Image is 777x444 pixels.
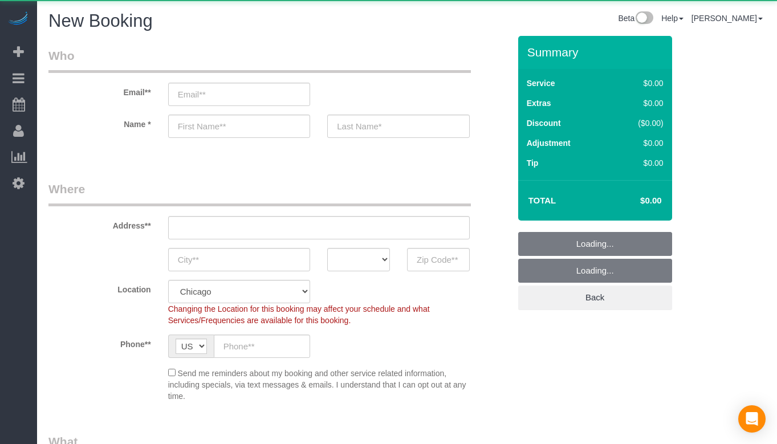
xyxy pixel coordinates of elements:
[615,78,664,89] div: $0.00
[40,280,160,295] label: Location
[48,11,153,31] span: New Booking
[634,11,653,26] img: New interface
[168,304,430,325] span: Changing the Location for this booking may affect your schedule and what Services/Frequencies are...
[407,248,470,271] input: Zip Code**
[738,405,766,433] div: Open Intercom Messenger
[691,14,763,23] a: [PERSON_NAME]
[7,11,30,27] img: Automaid Logo
[661,14,684,23] a: Help
[327,115,470,138] input: Last Name*
[527,117,561,129] label: Discount
[615,137,664,149] div: $0.00
[615,97,664,109] div: $0.00
[527,78,555,89] label: Service
[615,117,664,129] div: ($0.00)
[618,14,653,23] a: Beta
[615,157,664,169] div: $0.00
[518,286,672,309] a: Back
[527,97,551,109] label: Extras
[527,46,666,59] h3: Summary
[48,47,471,73] legend: Who
[48,181,471,206] legend: Where
[40,115,160,130] label: Name *
[606,196,661,206] h4: $0.00
[528,195,556,205] strong: Total
[168,369,466,401] span: Send me reminders about my booking and other service related information, including specials, via...
[168,115,311,138] input: First Name**
[527,157,539,169] label: Tip
[527,137,571,149] label: Adjustment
